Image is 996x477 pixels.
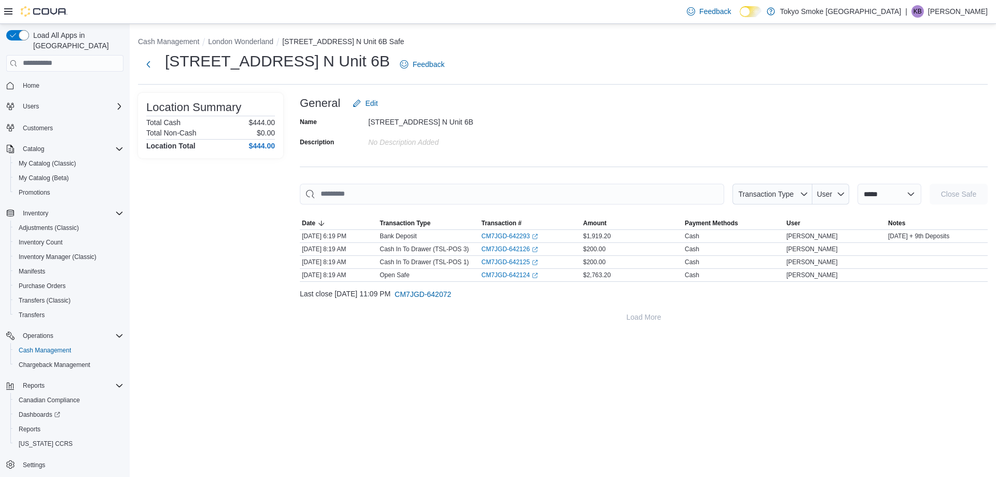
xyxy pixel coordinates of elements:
[532,247,538,253] svg: External link
[812,184,849,205] button: User
[2,120,128,135] button: Customers
[19,282,66,290] span: Purchase Orders
[699,6,731,17] span: Feedback
[888,232,949,240] span: [DATE] + 9th Deposits
[583,258,605,266] span: $200.00
[15,309,49,321] a: Transfers
[886,217,988,229] button: Notes
[15,222,123,234] span: Adjustments (Classic)
[380,271,409,279] p: Open Safe
[784,217,886,229] button: User
[365,98,378,108] span: Edit
[19,440,73,448] span: [US_STATE] CCRS
[248,118,275,127] p: $444.00
[928,5,988,18] p: [PERSON_NAME]
[738,190,794,198] span: Transaction Type
[930,184,988,205] button: Close Safe
[23,102,39,111] span: Users
[21,6,67,17] img: Cova
[15,309,123,321] span: Transfers
[19,143,48,155] button: Catalog
[15,280,70,292] a: Purchase Orders
[23,124,53,132] span: Customers
[15,157,80,170] a: My Catalog (Classic)
[248,142,275,150] h4: $444.00
[300,97,340,110] h3: General
[19,411,60,419] span: Dashboards
[786,219,800,227] span: User
[300,284,988,305] div: Last close [DATE] 11:09 PM
[23,81,39,90] span: Home
[368,114,507,126] div: [STREET_ADDRESS] N Unit 6B
[683,217,784,229] button: Payment Methods
[2,78,128,93] button: Home
[15,236,67,249] a: Inventory Count
[138,37,199,46] button: Cash Management
[19,396,80,404] span: Canadian Compliance
[685,245,699,253] div: Cash
[19,311,45,319] span: Transfers
[19,224,79,232] span: Adjustments (Classic)
[532,234,538,240] svg: External link
[10,156,128,171] button: My Catalog (Classic)
[786,232,838,240] span: [PERSON_NAME]
[15,265,123,278] span: Manifests
[15,294,75,307] a: Transfers (Classic)
[685,271,699,279] div: Cash
[19,122,57,134] a: Customers
[15,251,101,263] a: Inventory Manager (Classic)
[23,461,45,469] span: Settings
[29,30,123,51] span: Load All Apps in [GEOGRAPHIC_DATA]
[282,37,404,46] button: [STREET_ADDRESS] N Unit 6B Safe
[15,172,123,184] span: My Catalog (Beta)
[481,245,538,253] a: CM7JGD-642126External link
[396,54,448,75] a: Feedback
[19,79,123,92] span: Home
[10,407,128,422] a: Dashboards
[2,142,128,156] button: Catalog
[15,408,123,421] span: Dashboards
[23,209,48,217] span: Inventory
[300,118,317,126] label: Name
[10,221,128,235] button: Adjustments (Classic)
[19,207,52,220] button: Inventory
[911,5,924,18] div: Kathleen Bunt
[10,235,128,250] button: Inventory Count
[146,142,196,150] h4: Location Total
[914,5,922,18] span: KB
[15,408,64,421] a: Dashboards
[15,394,84,406] a: Canadian Compliance
[300,243,378,255] div: [DATE] 8:19 AM
[15,172,73,184] a: My Catalog (Beta)
[583,245,605,253] span: $200.00
[15,186,54,199] a: Promotions
[378,217,479,229] button: Transaction Type
[10,279,128,293] button: Purchase Orders
[15,236,123,249] span: Inventory Count
[10,393,128,407] button: Canadian Compliance
[23,381,45,390] span: Reports
[15,344,123,357] span: Cash Management
[583,271,611,279] span: $2,763.20
[300,307,988,328] button: Load More
[2,206,128,221] button: Inventory
[941,189,976,199] span: Close Safe
[19,379,123,392] span: Reports
[391,284,455,305] button: CM7JGD-642072
[15,222,83,234] a: Adjustments (Classic)
[19,188,50,197] span: Promotions
[2,329,128,343] button: Operations
[380,219,431,227] span: Transaction Type
[888,219,905,227] span: Notes
[740,6,762,17] input: Dark Mode
[581,217,683,229] button: Amount
[10,343,128,358] button: Cash Management
[349,93,382,114] button: Edit
[780,5,902,18] p: Tokyo Smoke [GEOGRAPHIC_DATA]
[380,258,469,266] p: Cash In To Drawer (TSL-POS 1)
[10,171,128,185] button: My Catalog (Beta)
[19,296,71,305] span: Transfers (Classic)
[165,51,390,72] h1: [STREET_ADDRESS] N Unit 6B
[10,264,128,279] button: Manifests
[15,438,77,450] a: [US_STATE] CCRS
